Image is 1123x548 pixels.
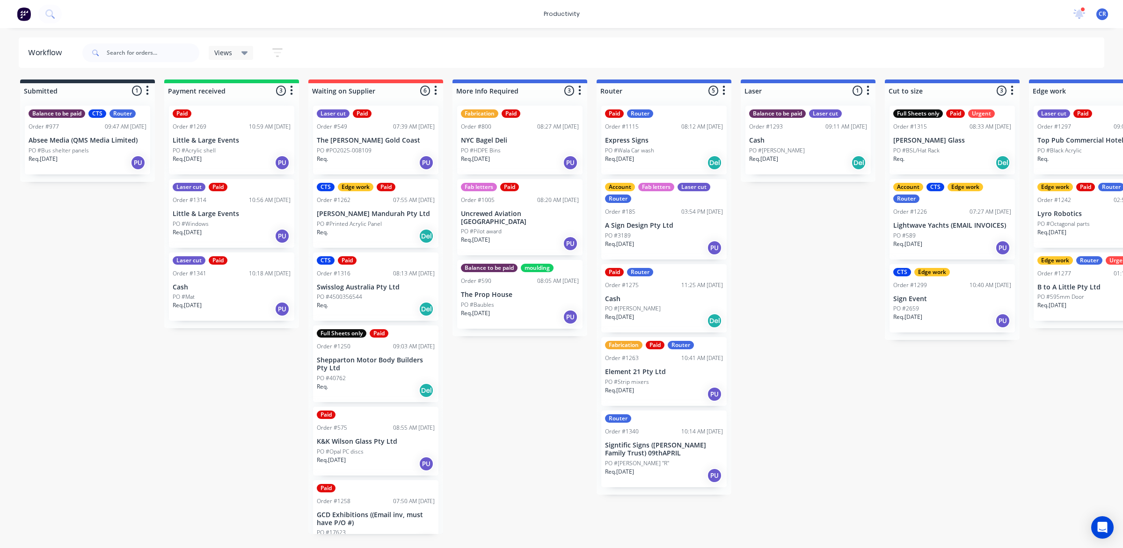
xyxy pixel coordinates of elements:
[605,137,723,144] p: Express Signs
[275,229,290,244] div: PU
[1076,183,1095,191] div: Paid
[970,208,1011,216] div: 07:27 AM [DATE]
[317,329,366,338] div: Full Sheets only
[707,313,722,328] div: Del
[995,313,1010,328] div: PU
[173,210,291,218] p: Little & Large Events
[173,256,205,265] div: Laser cut
[275,302,290,317] div: PU
[461,123,491,131] div: Order #800
[317,301,328,310] p: Req.
[605,341,642,349] div: Fabrication
[707,468,722,483] div: PU
[890,106,1015,174] div: Full Sheets onlyPaidUrgentOrder #131508:33 AM [DATE][PERSON_NAME] GlassPO #BSL/Hat RackReq.Del
[317,183,335,191] div: CTS
[749,146,805,155] p: PO #[PERSON_NAME]
[419,383,434,398] div: Del
[461,109,498,118] div: Fabrication
[419,302,434,317] div: Del
[393,497,435,505] div: 07:50 AM [DATE]
[681,281,723,289] div: 11:25 AM [DATE]
[1037,123,1071,131] div: Order #1297
[605,414,631,423] div: Router
[1037,155,1049,163] p: Req.
[995,240,1010,255] div: PU
[605,123,639,131] div: Order #1115
[461,277,491,285] div: Order #590
[601,337,727,406] div: FabricationPaidRouterOrder #126310:41 AM [DATE]Element 21 Pty LtdPO #Strip mixersReq.[DATE]PU
[1037,146,1082,155] p: PO #Black Acrylic
[317,342,350,351] div: Order #1250
[948,183,983,191] div: Edge work
[749,137,867,144] p: Cash
[605,441,723,457] p: Signtific Signs ([PERSON_NAME] Family Trust) 09thAPRIL
[317,293,362,301] p: PO #4500356544
[605,109,624,118] div: Paid
[173,109,191,118] div: Paid
[605,427,639,436] div: Order #1340
[1037,109,1070,118] div: Laser cut
[646,341,664,349] div: Paid
[313,325,438,402] div: Full Sheets onlyPaidOrder #125009:03 AM [DATE]Shepparton Motor Body Builders Pty LtdPO #40762Req.Del
[605,468,634,476] p: Req. [DATE]
[131,155,146,170] div: PU
[317,196,350,204] div: Order #1262
[605,268,624,276] div: Paid
[419,155,434,170] div: PU
[317,228,328,237] p: Req.
[317,484,335,492] div: Paid
[317,283,435,291] p: Swisslog Australia Pty Ltd
[893,155,904,163] p: Req.
[370,329,388,338] div: Paid
[627,109,653,118] div: Router
[419,456,434,471] div: PU
[249,269,291,278] div: 10:18 AM [DATE]
[29,123,59,131] div: Order #977
[745,106,871,174] div: Balance to be paidLaser cutOrder #129309:11 AM [DATE]CashPO #[PERSON_NAME]Req.[DATE]Del
[393,196,435,204] div: 07:55 AM [DATE]
[605,231,631,240] p: PO #3189
[317,497,350,505] div: Order #1258
[25,106,150,174] div: Balance to be paidCTSRouterOrder #97709:47 AM [DATE]Absee Media (QMS Media Limited)PO #Bus shelte...
[678,183,710,191] div: Laser cut
[681,123,723,131] div: 08:12 AM [DATE]
[681,354,723,362] div: 10:41 AM [DATE]
[893,123,927,131] div: Order #1315
[970,281,1011,289] div: 10:40 AM [DATE]
[317,528,346,537] p: PO #17623
[537,123,579,131] div: 08:27 AM [DATE]
[169,252,294,321] div: Laser cutPaidOrder #134110:18 AM [DATE]CashPO #MatReq.[DATE]PU
[173,137,291,144] p: Little & Large Events
[29,109,85,118] div: Balance to be paid
[419,229,434,244] div: Del
[1037,183,1073,191] div: Edge work
[601,179,727,260] div: AccountFab lettersLaser cutRouterOrder #18503:54 PM [DATE]A Sign Design Pty LtdPO #3189Req.[DATE]PU
[968,109,995,118] div: Urgent
[461,196,495,204] div: Order #1005
[1037,301,1066,310] p: Req. [DATE]
[893,268,911,276] div: CTS
[890,264,1015,333] div: CTSEdge workOrder #129910:40 AM [DATE]Sign EventPO #2659Req.[DATE]PU
[173,146,216,155] p: PO #Acrylic shell
[893,295,1011,303] p: Sign Event
[605,281,639,289] div: Order #1275
[563,155,578,170] div: PU
[317,269,350,278] div: Order #1316
[461,137,579,144] p: NYC Bagel Deli
[601,264,727,333] div: PaidRouterOrder #127511:25 AM [DATE]CashPO #[PERSON_NAME]Req.[DATE]Del
[668,341,694,349] div: Router
[353,109,372,118] div: Paid
[317,146,372,155] p: PO #PO2025-008109
[461,291,579,299] p: The Prop House
[605,295,723,303] p: Cash
[1037,256,1073,265] div: Edge work
[317,356,435,372] p: Shepparton Motor Body Builders Pty Ltd
[109,109,136,118] div: Router
[893,240,922,248] p: Req. [DATE]
[313,252,438,321] div: CTSPaidOrder #131608:13 AM [DATE]Swisslog Australia Pty LtdPO #4500356544Req.Del
[681,208,723,216] div: 03:54 PM [DATE]
[926,183,944,191] div: CTS
[1091,516,1114,539] div: Open Intercom Messenger
[317,123,347,131] div: Order #549
[707,155,722,170] div: Del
